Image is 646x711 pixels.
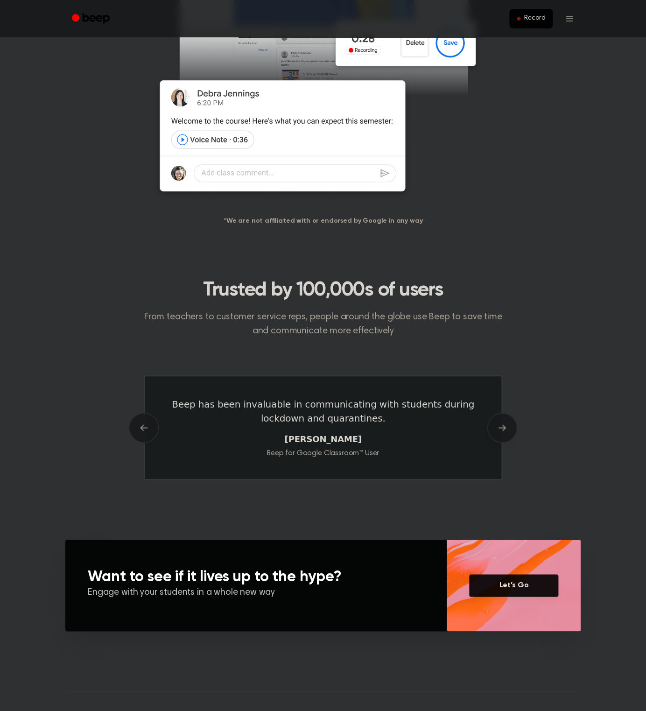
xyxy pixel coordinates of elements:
blockquote: Beep has been invaluable in communicating with students during lockdown and quarantines. [154,397,492,425]
button: Open menu [558,7,581,30]
cite: [PERSON_NAME] [154,432,492,445]
button: Record [509,9,553,28]
span: Record [524,14,545,23]
h2: Trusted by 100,000s of users [144,278,502,303]
p: Engage with your students in a whole new way [88,586,424,599]
span: Beep for Google Classroom™ User [267,449,379,457]
p: From teachers to customer service reps, people around the globe use Beep to save time and communi... [144,310,502,338]
h3: Want to see if it lives up to the hype? [88,570,424,584]
h4: *We are not affiliated with or endorsed by Google in any way [11,216,635,226]
a: Beep [65,10,118,28]
a: Let’s Go [469,574,558,597]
